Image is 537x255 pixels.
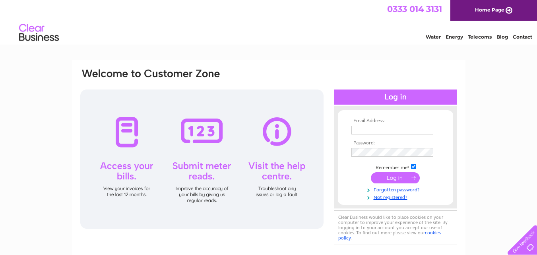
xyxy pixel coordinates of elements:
[334,210,457,245] div: Clear Business would like to place cookies on your computer to improve your experience of the sit...
[387,4,442,14] a: 0333 014 3131
[513,34,532,40] a: Contact
[19,21,59,45] img: logo.png
[338,230,441,241] a: cookies policy
[351,185,442,193] a: Forgotten password?
[446,34,463,40] a: Energy
[349,140,442,146] th: Password:
[496,34,508,40] a: Blog
[468,34,492,40] a: Telecoms
[81,4,457,39] div: Clear Business is a trading name of Verastar Limited (registered in [GEOGRAPHIC_DATA] No. 3667643...
[351,193,442,200] a: Not registered?
[349,118,442,124] th: Email Address:
[371,172,420,183] input: Submit
[426,34,441,40] a: Water
[349,163,442,171] td: Remember me?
